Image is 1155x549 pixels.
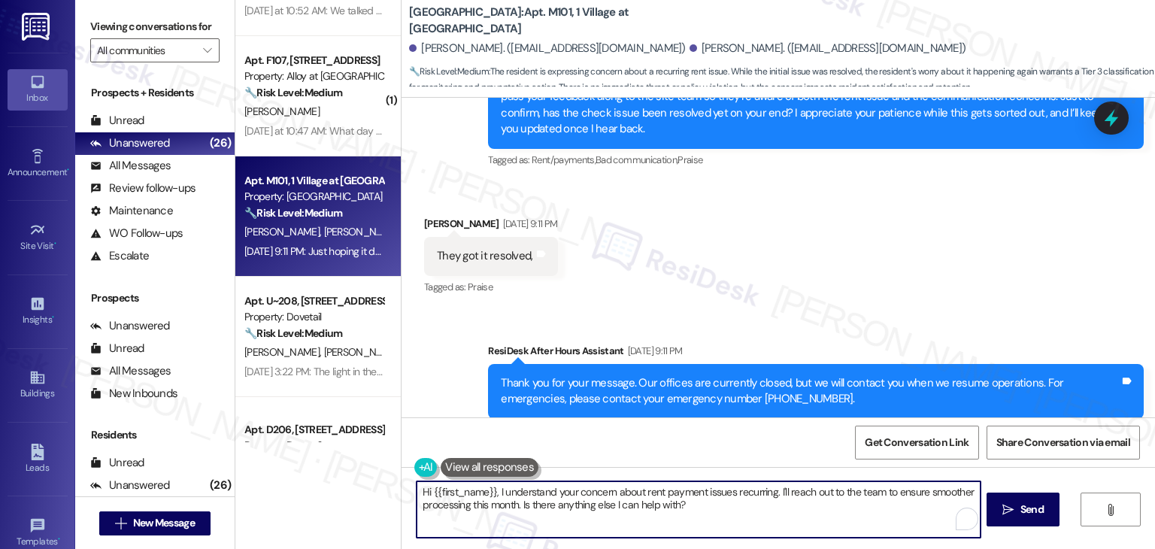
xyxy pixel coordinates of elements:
span: Rent/payments , [532,153,596,166]
div: [PERSON_NAME]. ([EMAIL_ADDRESS][DOMAIN_NAME]) [409,41,686,56]
div: Property: Alloy at [GEOGRAPHIC_DATA] [244,68,383,84]
div: Escalate [90,248,149,264]
span: [PERSON_NAME] [244,225,324,238]
div: Hi [PERSON_NAME], thank you for sharing this. I’m sorry to hear about the trouble reaching the of... [501,73,1120,138]
span: Get Conversation Link [865,435,969,450]
div: (26) [206,132,235,155]
div: [DATE] at 10:52 AM: We talked to security about it and they said that it was missing from my aunt... [244,4,1090,17]
div: Unread [90,455,144,471]
span: Send [1020,502,1044,517]
div: Apt. D206, [STREET_ADDRESS][PERSON_NAME] [244,422,383,438]
div: [PERSON_NAME] [424,216,557,237]
div: Apt. M101, 1 Village at [GEOGRAPHIC_DATA] [244,173,383,189]
label: Viewing conversations for [90,15,220,38]
button: New Message [99,511,211,535]
div: Tagged as: [488,149,1144,171]
div: Thank you for your message. Our offices are currently closed, but we will contact you when we res... [501,375,1120,408]
span: : The resident is expressing concern about a recurring rent issue. While the initial issue was re... [409,64,1155,96]
div: All Messages [90,158,171,174]
div: Review follow-ups [90,180,196,196]
div: Unanswered [90,135,170,151]
div: All Messages [90,363,171,379]
div: [DATE] 9:11 PM: Just hoping it doesn't happen again this month [244,244,511,258]
strong: 🔧 Risk Level: Medium [244,326,342,340]
span: Praise [678,153,702,166]
span: [PERSON_NAME] [244,345,324,359]
div: New Inbounds [90,386,177,402]
div: Prospects + Residents [75,85,235,101]
div: [DATE] 9:11 PM [624,343,683,359]
span: • [58,534,60,544]
a: Inbox [8,69,68,110]
span: Share Conversation via email [996,435,1130,450]
span: [PERSON_NAME] [324,345,399,359]
input: All communities [97,38,196,62]
img: ResiDesk Logo [22,13,53,41]
div: Unanswered [90,478,170,493]
div: Unread [90,341,144,356]
a: Insights • [8,291,68,332]
i:  [1002,504,1014,516]
textarea: To enrich screen reader interactions, please activate Accessibility in Grammarly extension settings [417,481,980,538]
span: Bad communication , [596,153,678,166]
strong: 🔧 Risk Level: Medium [409,65,489,77]
div: [DATE] 3:22 PM: The light in the microwave was also blown [244,365,496,378]
span: • [67,165,69,175]
div: [PERSON_NAME]. ([EMAIL_ADDRESS][DOMAIN_NAME]) [690,41,966,56]
a: Leads [8,439,68,480]
div: [DATE] at 10:47 AM: What day works for them? [244,124,446,138]
span: • [52,312,54,323]
b: [GEOGRAPHIC_DATA]: Apt. M101, 1 Village at [GEOGRAPHIC_DATA] [409,5,710,37]
div: Property: Dovetail [244,309,383,325]
button: Get Conversation Link [855,426,978,460]
span: Praise [468,281,493,293]
div: Unanswered [90,318,170,334]
i:  [115,517,126,529]
div: (26) [206,474,235,497]
i:  [1105,504,1116,516]
a: Site Visit • [8,217,68,258]
div: Property: Dovetail [244,438,383,453]
button: Share Conversation via email [987,426,1140,460]
div: Apt. F107, [STREET_ADDRESS] [244,53,383,68]
div: [DATE] 9:11 PM [499,216,558,232]
strong: 🔧 Risk Level: Medium [244,86,342,99]
span: [PERSON_NAME] [324,225,399,238]
div: Tagged as: [424,276,557,298]
i:  [203,44,211,56]
div: Unread [90,113,144,129]
div: They got it resolved, [437,248,532,264]
div: Residents [75,427,235,443]
span: New Message [133,515,195,531]
div: ResiDesk After Hours Assistant [488,343,1144,364]
button: Send [987,493,1060,526]
div: WO Follow-ups [90,226,183,241]
div: Prospects [75,290,235,306]
div: Maintenance [90,203,173,219]
a: Buildings [8,365,68,405]
div: Apt. U~208, [STREET_ADDRESS][PERSON_NAME] [244,293,383,309]
div: Property: [GEOGRAPHIC_DATA] [244,189,383,205]
span: • [54,238,56,249]
strong: 🔧 Risk Level: Medium [244,206,342,220]
span: [PERSON_NAME] [244,105,320,118]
